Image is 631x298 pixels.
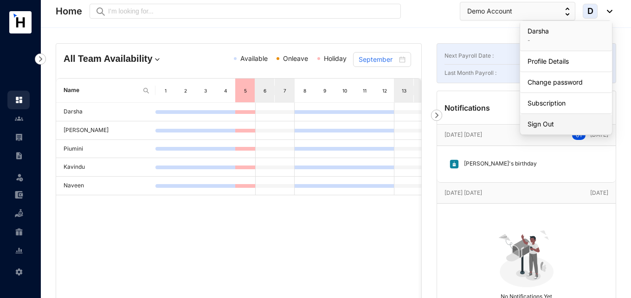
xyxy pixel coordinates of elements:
[15,152,23,160] img: contract-unselected.99e2b2107c0a7dd48938.svg
[56,177,155,195] td: Naveen
[64,86,139,95] span: Name
[431,110,442,121] img: nav-icon-right.af6afadce00d159da59955279c43614e.svg
[283,54,308,62] span: Onleave
[587,7,593,15] span: D
[7,185,30,204] li: Expenses
[528,36,605,45] p: -
[528,26,605,36] p: Darsha
[281,86,289,95] div: 7
[56,121,155,140] td: [PERSON_NAME]
[444,130,572,139] p: [DATE] [DATE]
[15,228,23,236] img: gratuity-unselected.a8c340787eea3cf492d7.svg
[301,86,309,95] div: 8
[15,172,24,182] img: leave-unselected.2934df6273408c3f84d9.svg
[56,103,155,121] td: Darsha
[437,183,616,203] div: [DATE] [DATE][DATE]
[495,225,559,289] img: no-notification-yet.99f61bb71409b19b567a5111f7a484a1.svg
[162,86,170,95] div: 1
[241,86,249,95] div: 5
[202,86,210,95] div: 3
[15,114,23,123] img: people-unselected.118708e94b43a90eceab.svg
[420,86,428,95] div: 14
[565,7,570,16] img: up-down-arrow.74152d26bf9780fbf563ca9c90304185.svg
[449,159,459,169] img: birthday.63217d55a54455b51415ef6ca9a78895.svg
[380,86,388,95] div: 12
[444,51,494,60] p: Next Payroll Date :
[35,53,46,65] img: nav-icon-right.af6afadce00d159da59955279c43614e.svg
[56,5,82,18] p: Home
[341,86,349,95] div: 10
[153,55,162,64] img: dropdown.780994ddfa97fca24b89f58b1de131fa.svg
[7,91,30,109] li: Home
[459,159,537,169] p: [PERSON_NAME]'s birthday
[15,96,23,104] img: home.c6720e0a13eba0172344.svg
[142,87,150,94] img: search.8ce656024d3affaeffe32e5b30621cb7.svg
[602,10,612,13] img: dropdown-black.8e83cc76930a90b1a4fdb6d089b7bf3a.svg
[15,191,23,199] img: expense-unselected.2edcf0507c847f3e9e96.svg
[467,6,512,16] span: Demo Account
[324,54,347,62] span: Holiday
[444,102,490,113] p: Notifications
[460,2,575,20] button: Demo Account
[56,140,155,159] td: Piumini
[359,54,397,65] input: Select month
[7,204,30,223] li: Loan
[437,125,616,146] div: [DATE] [DATE]01 [DATE]
[444,188,590,198] p: [DATE] [DATE]
[64,52,180,65] h4: All Team Availability
[261,86,269,95] div: 6
[444,68,496,78] p: Last Month Payroll :
[182,86,190,95] div: 2
[56,158,155,177] td: Kavindu
[321,86,329,95] div: 9
[15,209,23,218] img: loan-unselected.d74d20a04637f2d15ab5.svg
[240,54,268,62] span: Available
[7,241,30,260] li: Reports
[222,86,230,95] div: 4
[15,133,23,141] img: payroll-unselected.b590312f920e76f0c668.svg
[7,128,30,146] li: Payroll
[400,86,408,95] div: 13
[7,223,30,241] li: Gratuity
[590,188,608,198] p: [DATE]
[7,109,30,128] li: Contacts
[15,268,23,276] img: settings-unselected.1febfda315e6e19643a1.svg
[361,86,369,95] div: 11
[108,6,395,16] input: I’m looking for...
[15,246,23,255] img: report-unselected.e6a6b4230fc7da01f883.svg
[7,146,30,165] li: Contracts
